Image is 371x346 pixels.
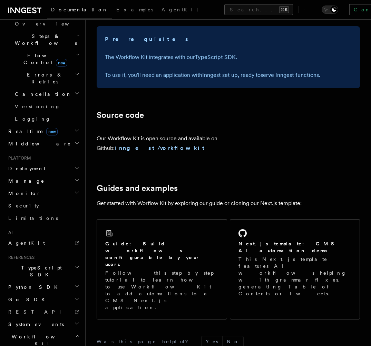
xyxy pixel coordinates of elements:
span: Steps & Workflows [12,33,77,47]
a: Logging [12,113,81,125]
span: Errors & Retries [12,71,75,85]
button: Errors & Retries [12,69,81,88]
button: Deployment [6,162,81,175]
span: Overview [15,21,86,27]
span: Platform [6,155,31,161]
span: AgentKit [8,240,45,246]
button: Cancellation [12,88,81,100]
p: Follow this step-by-step tutorial to learn how to use Workflow Kit to add automations to a CMS Ne... [105,269,218,311]
a: inngest/workflow-kit [115,145,207,151]
button: Python SDK [6,281,81,293]
button: Monitor [6,187,81,200]
p: This Next.js template features AI workflows helping with grammar fixes, generating Table of Conte... [238,256,352,297]
span: REST API [8,309,67,315]
button: Manage [6,175,81,187]
a: Documentation [47,2,112,19]
p: Get started with Worflow Kit by exploring our guide or cloning our Next.js template: [97,199,360,208]
a: Overview [12,18,81,30]
span: Versioning [15,104,60,109]
a: Guide: Build workflows configurable by your usersFollow this step-by-step tutorial to learn how t... [97,219,227,319]
a: Versioning [12,100,81,113]
iframe: GitHub [308,140,360,147]
a: Inngest set up [202,72,238,78]
span: Middleware [6,140,71,147]
span: Python SDK [6,284,62,291]
span: Security [8,203,39,208]
span: new [56,59,67,67]
h2: Next.js template: CMS AI automation demo [238,240,352,254]
span: System events [6,321,64,328]
span: Realtime [6,128,58,135]
span: TypeScript SDK [6,264,75,278]
span: AI [6,230,13,235]
button: TypeScript SDK [6,262,81,281]
button: System events [6,318,81,330]
span: new [46,128,58,135]
p: To use it, you'll need an application with , ready to . [105,70,352,80]
span: Monitor [6,190,41,197]
div: Inngest Functions [6,18,81,125]
span: Limitations [8,215,58,221]
span: Logging [15,116,51,122]
a: Examples [112,2,157,19]
a: AgentKit [157,2,202,19]
a: Source code [97,110,144,120]
a: AgentKit [6,237,81,249]
span: Deployment [6,165,46,172]
span: Documentation [51,7,108,12]
button: Toggle dark mode [322,6,338,14]
a: serve Inngest functions [261,72,319,78]
button: Search...⌘K [224,4,293,15]
p: Our Workflow Kit is open source and available on Github: [97,134,305,153]
kbd: ⌘K [279,6,289,13]
p: Was this page helpful? [97,338,193,345]
a: Limitations [6,212,81,224]
button: Go SDK [6,293,81,306]
a: Security [6,200,81,212]
button: Steps & Workflows [12,30,81,49]
a: REST API [6,306,81,318]
span: Cancellation [12,91,72,98]
strong: Prerequisites [105,36,189,42]
button: Flow Controlnew [12,49,81,69]
p: The Workflow Kit integrates with our . [105,52,352,62]
span: Go SDK [6,296,49,303]
span: Examples [116,7,153,12]
a: Next.js template: CMS AI automation demoThis Next.js template features AI workflows helping with ... [230,219,360,319]
span: References [6,255,35,260]
span: AgentKit [162,7,198,12]
a: TypeScript SDK [195,54,236,60]
button: Middleware [6,138,81,150]
span: Manage [6,177,45,184]
a: Guides and examples [97,183,178,193]
h2: Guide: Build workflows configurable by your users [105,240,218,268]
button: Realtimenew [6,125,81,138]
span: Flow Control [12,52,76,66]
